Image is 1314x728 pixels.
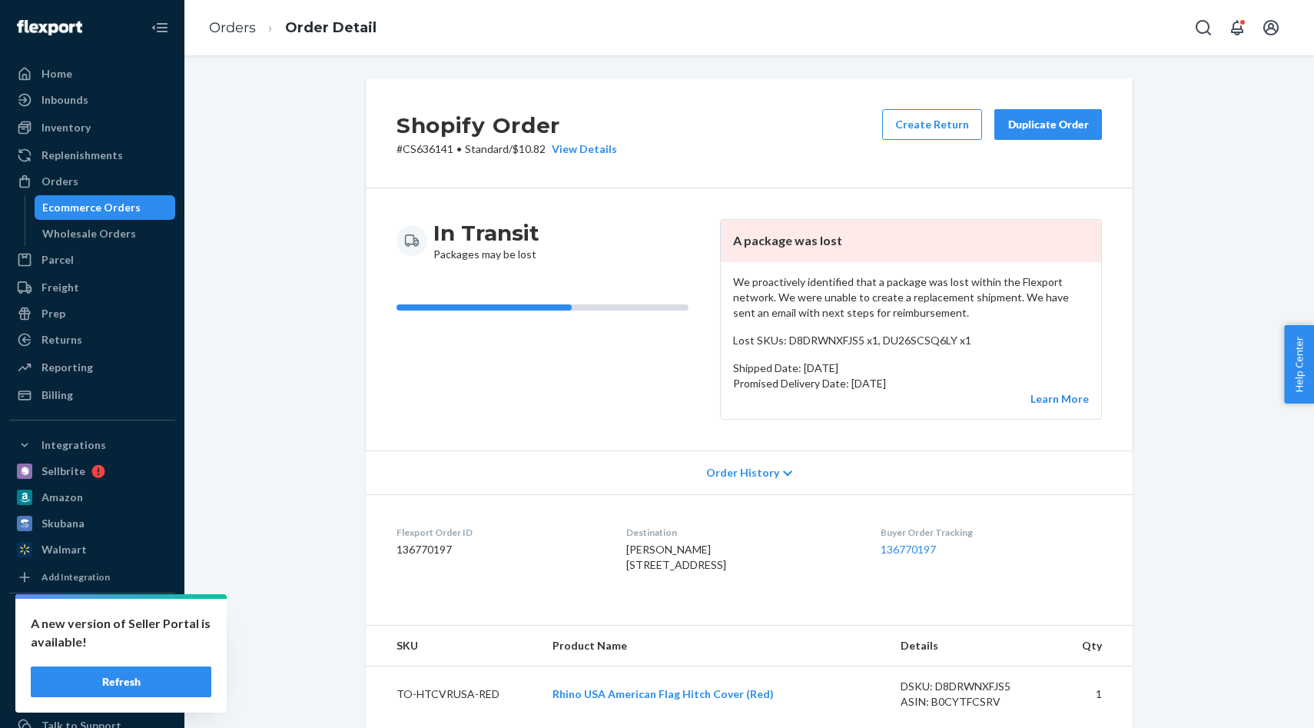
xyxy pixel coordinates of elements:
[41,252,74,268] div: Parcel
[41,570,110,583] div: Add Integration
[17,20,82,35] img: Flexport logo
[433,219,539,262] div: Packages may be lost
[1256,12,1286,43] button: Open account menu
[9,301,175,326] a: Prep
[35,195,176,220] a: Ecommerce Orders
[197,5,389,51] ol: breadcrumbs
[41,516,85,531] div: Skubana
[626,526,855,539] dt: Destination
[1214,682,1299,720] iframe: Opens a widget where you can chat to one of our agents
[882,109,982,140] button: Create Return
[41,490,83,505] div: Amazon
[9,275,175,300] a: Freight
[1057,626,1133,667] th: Qty
[1057,666,1133,722] td: 1
[9,663,175,681] a: Add Fast Tag
[42,200,141,215] div: Ecommerce Orders
[9,459,175,484] a: Sellbrite
[9,485,175,510] a: Amazon
[994,109,1102,140] button: Duplicate Order
[546,141,617,157] button: View Details
[41,92,88,108] div: Inbounds
[881,543,936,556] a: 136770197
[9,88,175,112] a: Inbounds
[209,19,256,36] a: Orders
[733,376,1089,391] p: Promised Delivery Date: [DATE]
[721,220,1101,262] header: A package was lost
[41,66,72,81] div: Home
[1222,12,1253,43] button: Open notifications
[733,274,1089,321] p: We proactively identified that a package was lost within the Flexport network. We were unable to ...
[456,142,462,155] span: •
[9,61,175,86] a: Home
[901,679,1045,694] div: DSKU: D8DRWNXFJS5
[397,141,617,157] p: # CS636141 / $10.82
[41,542,87,557] div: Walmart
[41,148,123,163] div: Replenishments
[540,626,888,667] th: Product Name
[465,142,509,155] span: Standard
[9,383,175,407] a: Billing
[9,568,175,587] a: Add Integration
[41,464,85,479] div: Sellbrite
[901,694,1045,710] div: ASIN: B0CYTFCSRV
[41,387,73,403] div: Billing
[31,667,211,697] button: Refresh
[9,433,175,457] button: Integrations
[1007,117,1089,132] div: Duplicate Order
[881,526,1102,539] dt: Buyer Order Tracking
[41,174,78,189] div: Orders
[366,626,540,667] th: SKU
[41,306,65,321] div: Prep
[433,219,539,247] h3: In Transit
[9,511,175,536] a: Skubana
[41,332,82,347] div: Returns
[41,120,91,135] div: Inventory
[706,465,779,480] span: Order History
[397,526,602,539] dt: Flexport Order ID
[31,614,211,651] p: A new version of Seller Portal is available!
[9,143,175,168] a: Replenishments
[397,109,617,141] h2: Shopify Order
[1188,12,1219,43] button: Open Search Box
[733,333,1089,348] p: Lost SKUs: D8DRWNXFJS5 x1, DU26SCSQ6LY x1
[9,355,175,380] a: Reporting
[733,361,1089,376] p: Shipped Date: [DATE]
[41,437,106,453] div: Integrations
[9,115,175,140] a: Inventory
[888,626,1057,667] th: Details
[41,360,93,375] div: Reporting
[366,666,540,722] td: TO-HTCVRUSA-RED
[35,221,176,246] a: Wholesale Orders
[397,542,602,557] dd: 136770197
[9,606,175,630] button: Fast Tags
[552,687,774,700] a: Rhino USA American Flag Hitch Cover (Red)
[9,327,175,352] a: Returns
[9,687,175,712] a: Settings
[42,226,136,241] div: Wholesale Orders
[9,632,175,657] a: eBay Fast Tags
[626,543,726,571] span: [PERSON_NAME] [STREET_ADDRESS]
[285,19,377,36] a: Order Detail
[41,280,79,295] div: Freight
[1284,325,1314,404] button: Help Center
[9,248,175,272] a: Parcel
[144,12,175,43] button: Close Navigation
[9,169,175,194] a: Orders
[9,537,175,562] a: Walmart
[1030,392,1089,405] a: Learn More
